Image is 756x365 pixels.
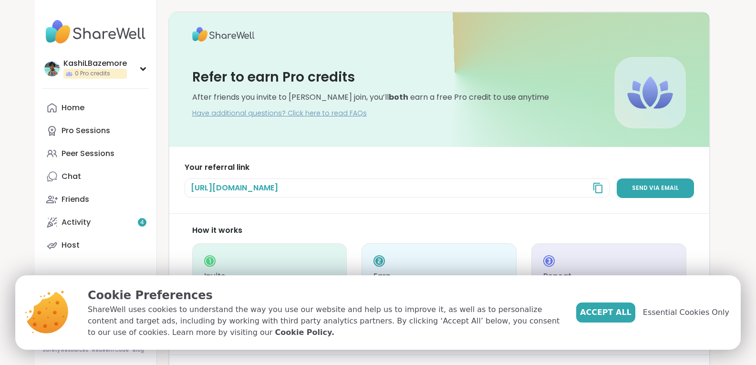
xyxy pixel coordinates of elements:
a: Activity4 [42,211,149,234]
span: Essential Cookies Only [643,307,729,318]
div: Chat [62,171,81,182]
img: KashiLBazemore [44,61,60,76]
p: Cookie Preferences [88,287,561,304]
a: Peer Sessions [42,142,149,165]
a: Redeem Code [92,347,129,354]
a: Safety Resources [42,347,88,354]
span: [URL][DOMAIN_NAME] [191,183,278,193]
img: ShareWell Nav Logo [42,15,149,49]
div: How it works [192,225,686,236]
div: Peer Sessions [62,148,114,159]
b: both [389,92,408,103]
a: Chat [42,165,149,188]
span: Accept All [580,307,632,318]
h3: Repeat [543,271,674,282]
a: Friends [42,188,149,211]
span: Send via email [632,184,679,192]
div: Home [62,103,84,113]
a: Blog [133,347,144,354]
a: Cookie Policy. [275,327,334,338]
div: Activity [62,217,91,228]
div: Pro Sessions [62,125,110,136]
a: Send via email [617,178,694,198]
a: Pro Sessions [42,119,149,142]
h3: Earn [373,271,505,282]
div: KashiLBazemore [63,58,127,69]
div: Host [62,240,80,250]
a: Home [42,96,149,119]
span: 4 [140,219,144,227]
h3: Invite [204,271,335,282]
div: Friends [62,194,89,205]
h3: Your referral link [185,162,694,173]
p: ShareWell uses cookies to understand the way you use our website and help us to improve it, as we... [88,304,561,338]
img: ShareWell Logo [192,24,255,45]
h3: Refer to earn Pro credits [192,68,355,86]
button: Accept All [576,302,635,323]
span: 0 Pro credits [75,70,110,78]
a: Host [42,234,149,257]
a: Have additional questions? Click here to read FAQs [192,109,367,118]
div: After friends you invite to [PERSON_NAME] join, you’ll earn a free Pro credit to use anytime [192,92,549,103]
